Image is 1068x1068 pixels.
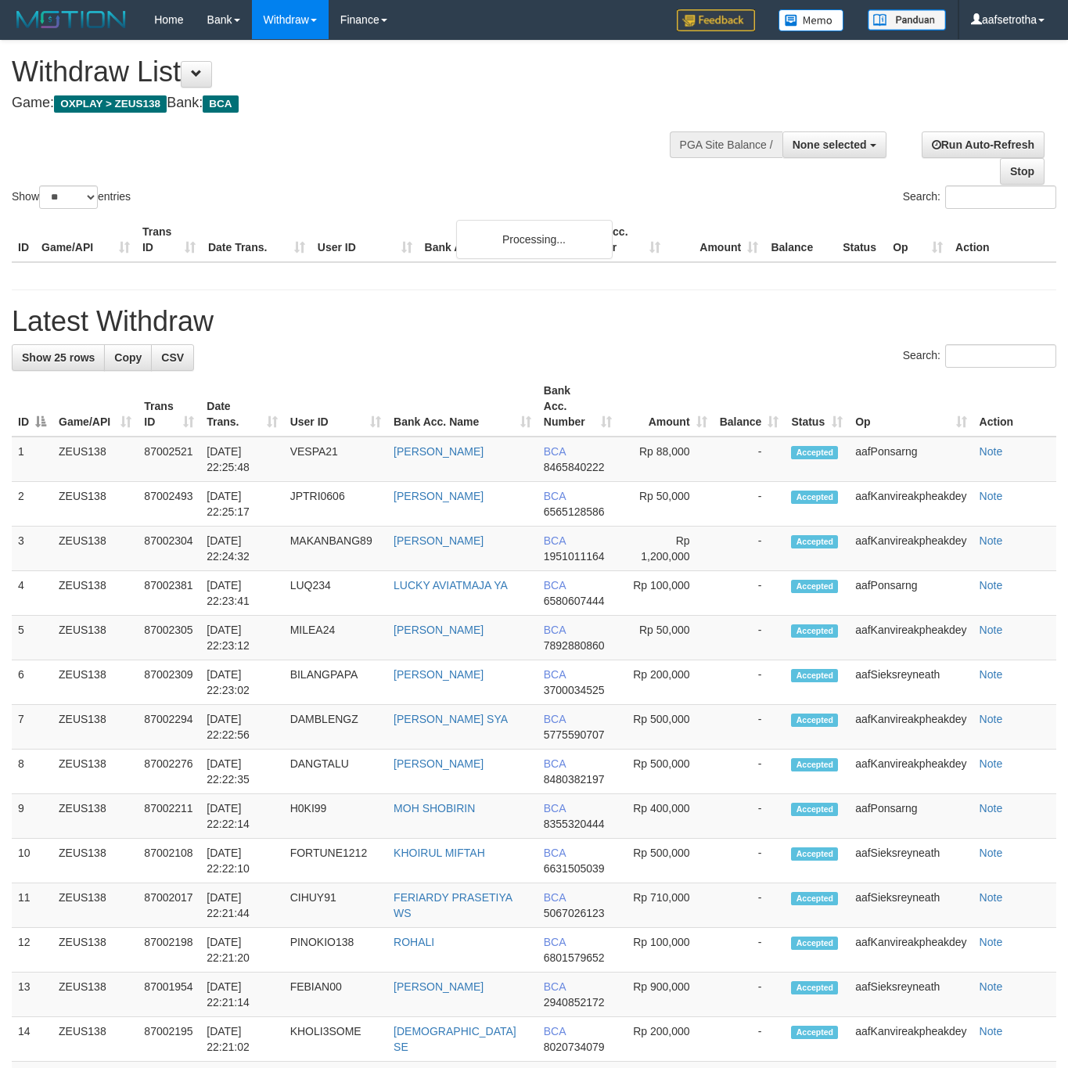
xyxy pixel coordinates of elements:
span: BCA [544,847,566,859]
th: ID: activate to sort column descending [12,376,52,437]
td: [DATE] 22:22:35 [200,750,283,794]
td: BILANGPAPA [284,660,387,705]
td: ZEUS138 [52,437,138,482]
a: LUCKY AVIATMAJA YA [394,579,508,592]
span: Accepted [791,847,838,861]
td: 87002521 [138,437,200,482]
span: OXPLAY > ZEUS138 [54,95,167,113]
td: 87002381 [138,571,200,616]
a: Note [980,891,1003,904]
a: Note [980,579,1003,592]
td: 87002305 [138,616,200,660]
td: MILEA24 [284,616,387,660]
td: ZEUS138 [52,883,138,928]
td: [DATE] 22:22:10 [200,839,283,883]
label: Search: [903,344,1056,368]
td: Rp 400,000 [618,794,713,839]
td: aafSieksreyneath [849,660,973,705]
td: 12 [12,928,52,973]
a: Note [980,490,1003,502]
td: [DATE] 22:21:20 [200,928,283,973]
th: Op: activate to sort column ascending [849,376,973,437]
td: 11 [12,883,52,928]
span: BCA [544,757,566,770]
td: 87002198 [138,928,200,973]
span: Accepted [791,580,838,593]
td: - [714,883,786,928]
a: [PERSON_NAME] [394,534,484,547]
a: [PERSON_NAME] [394,445,484,458]
span: Accepted [791,937,838,950]
a: FERIARDY PRASETIYA WS [394,891,512,919]
td: 5 [12,616,52,660]
td: H0KI99 [284,794,387,839]
th: ID [12,218,35,262]
td: aafSieksreyneath [849,883,973,928]
td: [DATE] 22:21:14 [200,973,283,1017]
span: BCA [544,1025,566,1037]
td: aafKanvireakpheakdey [849,705,973,750]
td: MAKANBANG89 [284,527,387,571]
td: ZEUS138 [52,750,138,794]
a: Copy [104,344,152,371]
td: ZEUS138 [52,973,138,1017]
td: Rp 500,000 [618,839,713,883]
span: Copy 8465840222 to clipboard [544,461,605,473]
td: DANGTALU [284,750,387,794]
td: Rp 710,000 [618,883,713,928]
td: - [714,705,786,750]
a: ROHALI [394,936,434,948]
td: 1 [12,437,52,482]
th: Status: activate to sort column ascending [785,376,849,437]
span: BCA [544,534,566,547]
td: VESPA21 [284,437,387,482]
span: Copy 3700034525 to clipboard [544,684,605,696]
button: None selected [782,131,886,158]
td: aafKanvireakpheakdey [849,482,973,527]
td: 87002108 [138,839,200,883]
img: MOTION_logo.png [12,8,131,31]
a: Note [980,1025,1003,1037]
span: Copy 6565128586 to clipboard [544,505,605,518]
a: Note [980,624,1003,636]
td: 87002304 [138,527,200,571]
td: aafKanvireakpheakdey [849,928,973,973]
td: ZEUS138 [52,660,138,705]
th: Date Trans.: activate to sort column ascending [200,376,283,437]
a: Show 25 rows [12,344,105,371]
td: - [714,750,786,794]
td: Rp 100,000 [618,571,713,616]
span: Accepted [791,758,838,771]
td: aafKanvireakpheakdey [849,616,973,660]
td: ZEUS138 [52,794,138,839]
input: Search: [945,344,1056,368]
td: - [714,973,786,1017]
td: aafKanvireakpheakdey [849,527,973,571]
span: BCA [544,668,566,681]
th: Amount: activate to sort column ascending [618,376,713,437]
td: aafPonsarng [849,794,973,839]
td: 4 [12,571,52,616]
div: Processing... [456,220,613,259]
span: BCA [544,802,566,814]
td: ZEUS138 [52,571,138,616]
td: PINOKIO138 [284,928,387,973]
a: [DEMOGRAPHIC_DATA] SE [394,1025,516,1053]
span: Copy 7892880860 to clipboard [544,639,605,652]
td: 87002211 [138,794,200,839]
td: JPTRI0606 [284,482,387,527]
img: panduan.png [868,9,946,31]
td: 87002017 [138,883,200,928]
a: [PERSON_NAME] [394,490,484,502]
span: Copy 8020734079 to clipboard [544,1041,605,1053]
td: 9 [12,794,52,839]
span: Accepted [791,624,838,638]
span: Copy 5775590707 to clipboard [544,728,605,741]
td: Rp 900,000 [618,973,713,1017]
label: Search: [903,185,1056,209]
td: Rp 500,000 [618,750,713,794]
span: Accepted [791,491,838,504]
span: Accepted [791,446,838,459]
span: Copy 6631505039 to clipboard [544,862,605,875]
th: Bank Acc. Name: activate to sort column ascending [387,376,538,437]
